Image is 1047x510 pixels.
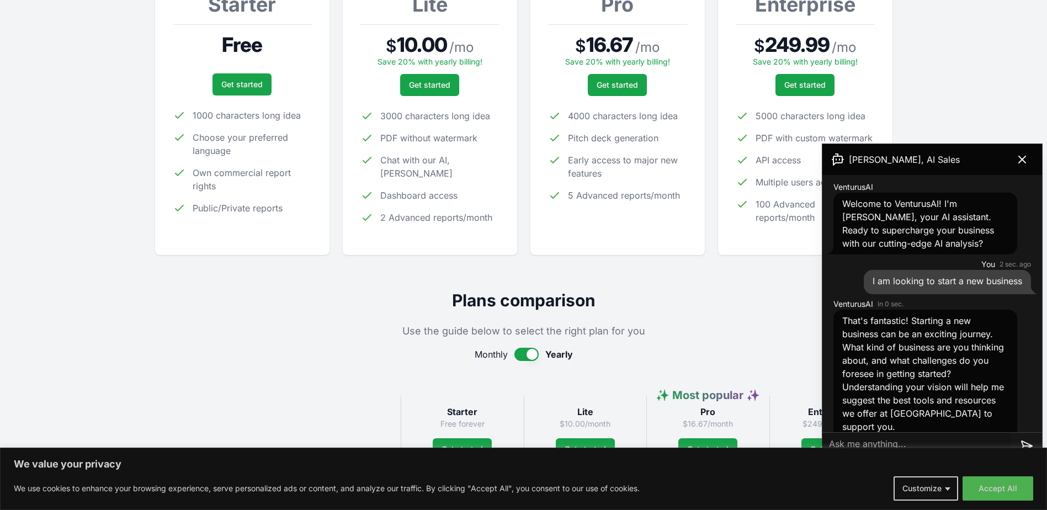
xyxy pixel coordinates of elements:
p: We value your privacy [14,458,1033,471]
a: Get started [678,438,737,460]
span: That's fantastic! Starting a new business can be an exciting journey. What kind of business are y... [842,315,1004,432]
button: Customize [894,476,958,501]
span: 5 Advanced reports/month [568,189,680,202]
p: $249.99/month [779,418,884,429]
p: Use the guide below to select the right plan for you [155,323,892,339]
span: Own commercial report rights [193,166,312,193]
span: Yearly [545,348,573,361]
a: Get started [556,438,615,460]
a: Get started [588,74,647,96]
span: $ [386,36,397,56]
span: 5000 characters long idea [756,109,865,123]
span: Free [222,34,262,56]
span: Save 20% with yearly billing! [378,57,482,66]
a: Get started [433,438,492,460]
span: 4000 characters long idea [568,109,678,123]
time: 2 sec. ago [1000,260,1031,269]
span: VenturusAI [833,299,873,310]
button: Accept All [963,476,1033,501]
span: 1000 characters long idea [193,109,301,122]
h3: Lite [533,405,638,418]
span: ✨ Most popular ✨ [656,389,760,402]
a: Get started [775,74,835,96]
span: 16.67 [586,34,634,56]
span: You [981,259,995,270]
span: PDF without watermark [380,131,477,145]
span: Early access to major new features [568,153,687,180]
span: API access [756,153,801,167]
span: Public/Private reports [193,201,283,215]
h3: Starter [410,405,515,418]
span: Monthly [475,348,508,361]
span: I am looking to start a new business [873,275,1022,286]
span: 10.00 [397,34,447,56]
time: in 0 sec. [878,300,903,309]
span: 3000 characters long idea [380,109,490,123]
p: Free forever [410,418,515,429]
span: Pitch deck generation [568,131,658,145]
a: Get started [212,73,272,95]
span: 249.99 [765,34,830,56]
span: 100 Advanced reports/month [756,198,875,224]
span: 2 Advanced reports/month [380,211,492,224]
span: Save 20% with yearly billing! [565,57,670,66]
p: $16.67/month [656,418,761,429]
span: $ [575,36,586,56]
h3: Pro [656,405,761,418]
h2: Plans comparison [155,290,892,310]
span: Save 20% with yearly billing! [753,57,858,66]
p: $10.00/month [533,418,638,429]
span: / mo [449,39,474,56]
a: Get started [400,74,459,96]
span: / mo [832,39,856,56]
span: $ [754,36,765,56]
span: Choose your preferred language [193,131,312,157]
span: / mo [635,39,660,56]
span: PDF with custom watermark [756,131,873,145]
span: Chat with our AI, [PERSON_NAME] [380,153,499,180]
span: Dashboard access [380,189,458,202]
p: We use cookies to enhance your browsing experience, serve personalized ads or content, and analyz... [14,482,640,495]
span: [PERSON_NAME], AI Sales [849,153,960,166]
span: Welcome to VenturusAI! I'm [PERSON_NAME], your AI assistant. Ready to supercharge your business w... [842,198,994,249]
span: VenturusAI [833,182,873,193]
h3: Enterprise [779,405,884,418]
span: Multiple users access [756,176,844,189]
